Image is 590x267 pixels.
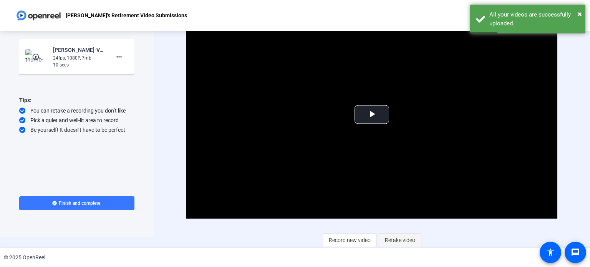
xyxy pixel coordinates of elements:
button: Play Video [355,105,389,124]
div: 24fps, 1080P, 7mb [53,55,104,61]
button: Record new video [323,233,377,247]
div: Video Player [186,10,557,219]
div: © 2025 OpenReel [4,254,45,262]
div: All your videos are successfully uploaded. [489,10,580,28]
div: You can retake a recording you don’t like [19,107,134,114]
p: [PERSON_NAME]'s Retirement Video Submissions [66,11,187,20]
mat-icon: more_horiz [114,52,124,61]
span: Finish and complete [59,200,100,206]
img: thumb-nail [25,49,48,65]
span: Retake video [385,233,415,247]
div: Tips: [19,96,134,105]
mat-icon: accessibility [546,248,555,257]
button: Retake video [379,233,421,247]
div: 10 secs [53,61,104,68]
div: [PERSON_NAME]-VA OCC [PERSON_NAME]-s Retirement Video-[PERSON_NAME]-s Retirement Video Submission... [53,45,104,55]
mat-icon: message [571,248,580,257]
button: Close [578,8,582,20]
span: × [578,9,582,18]
mat-icon: play_circle_outline [32,53,41,61]
span: Record new video [329,233,371,247]
button: Finish and complete [19,196,134,210]
div: Be yourself! It doesn’t have to be perfect [19,126,134,134]
div: Pick a quiet and well-lit area to record [19,116,134,124]
img: OpenReel logo [15,8,62,23]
